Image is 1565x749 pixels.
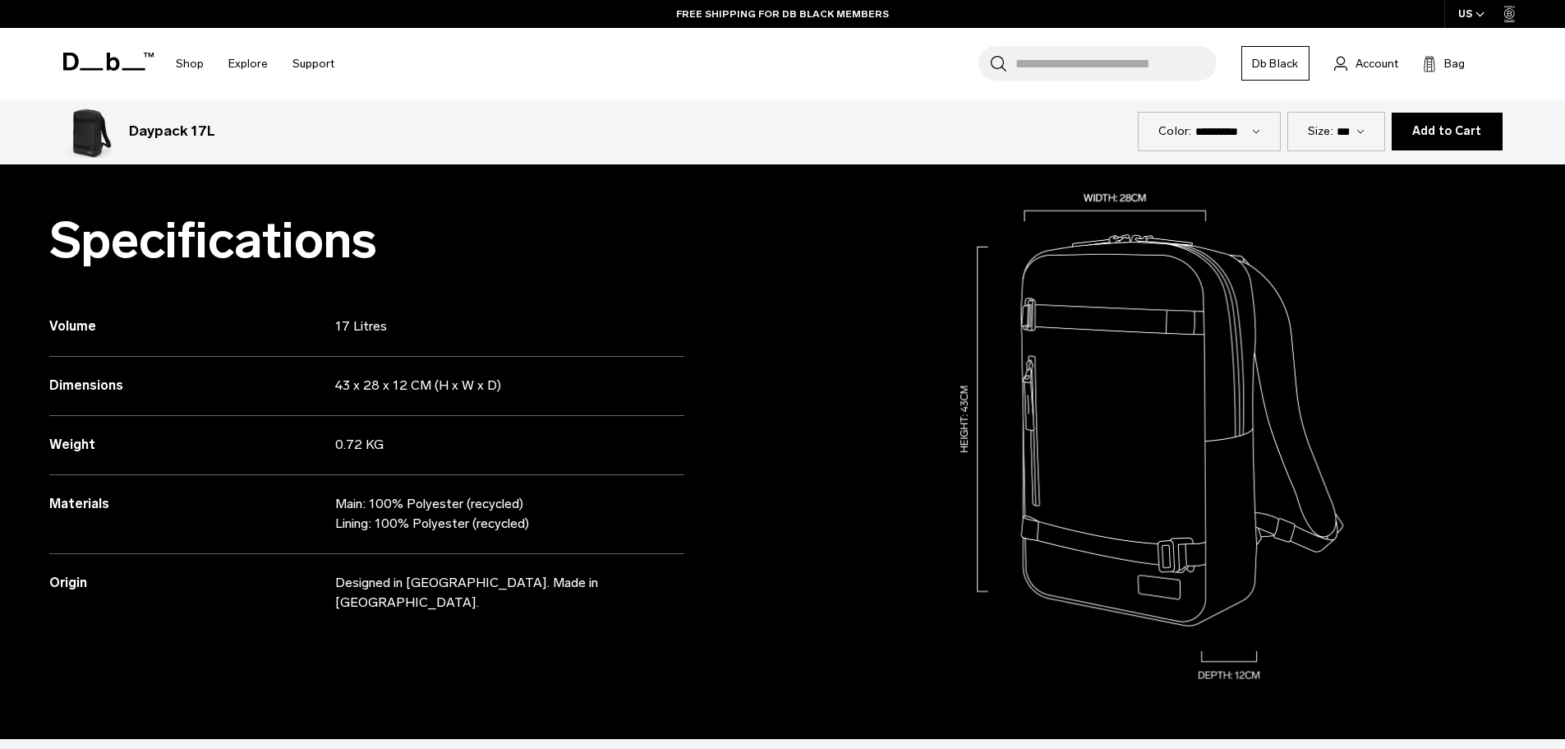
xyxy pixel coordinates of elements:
p: Designed in [GEOGRAPHIC_DATA]. Made in [GEOGRAPHIC_DATA]. [335,573,652,613]
a: Explore [228,35,268,93]
h3: Volume [49,317,335,336]
h2: Specifications [49,213,684,268]
a: Db Black [1241,46,1310,81]
a: FREE SHIPPING FOR DB BLACK MEMBERS [676,7,889,21]
button: Bag [1423,53,1465,73]
span: Bag [1444,55,1465,72]
label: Color: [1158,123,1192,140]
a: Account [1334,53,1398,73]
label: Size: [1308,123,1333,140]
span: Add to Cart [1412,125,1482,138]
h3: Materials [49,494,335,514]
a: Support [292,35,334,93]
img: Daypack 17L Black Out [63,105,116,158]
h3: Weight [49,435,335,455]
p: Main: 100% Polyester (recycled) Lining: 100% Polyester (recycled) [335,494,652,534]
h3: Dimensions [49,376,335,395]
button: Add to Cart [1392,113,1503,150]
span: Account [1356,55,1398,72]
img: dimensions [872,134,1476,739]
h3: Origin [49,573,335,593]
h3: Daypack 17L [129,121,215,142]
a: Shop [176,35,204,93]
nav: Main Navigation [163,28,347,99]
p: 17 Litres [335,317,652,336]
p: 43 x 28 x 12 CM (H x W x D) [335,376,652,395]
p: 0.72 KG [335,435,652,455]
